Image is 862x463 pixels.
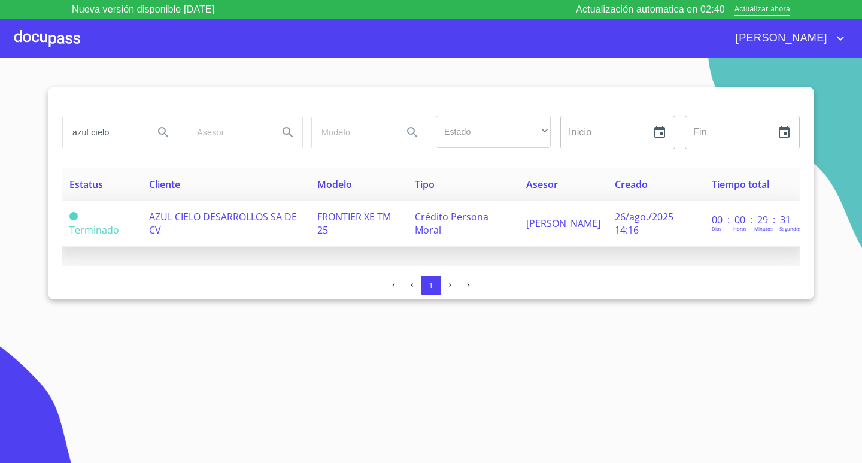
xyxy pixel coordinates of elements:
span: Tipo [415,178,435,191]
input: search [187,116,269,149]
span: Tiempo total [712,178,769,191]
button: account of current user [727,29,848,48]
button: Search [149,118,178,147]
span: Modelo [317,178,352,191]
button: Search [398,118,427,147]
p: Nueva versión disponible [DATE] [72,2,214,17]
p: Minutos [754,225,773,232]
button: 1 [421,276,441,295]
p: Actualización automatica en 02:40 [576,2,725,17]
p: Horas [733,225,746,232]
span: Terminado [69,223,119,237]
p: Dias [712,225,721,232]
span: AZUL CIELO DESARROLLOS SA DE CV [149,210,297,237]
span: 26/ago./2025 14:16 [615,210,673,237]
button: Search [274,118,302,147]
span: [PERSON_NAME] [727,29,833,48]
span: Estatus [69,178,103,191]
span: FRONTIER XE TM 25 [317,210,391,237]
span: Asesor [526,178,558,191]
input: search [63,116,144,149]
span: Cliente [149,178,180,191]
span: [PERSON_NAME] [526,217,600,230]
p: Segundos [779,225,802,232]
span: Creado [615,178,648,191]
span: Terminado [69,212,78,220]
p: 00 : 00 : 29 : 31 [712,213,793,226]
input: search [312,116,393,149]
span: Actualizar ahora [734,4,790,16]
div: ​ [436,116,551,148]
span: 1 [429,281,433,290]
span: Crédito Persona Moral [415,210,488,237]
